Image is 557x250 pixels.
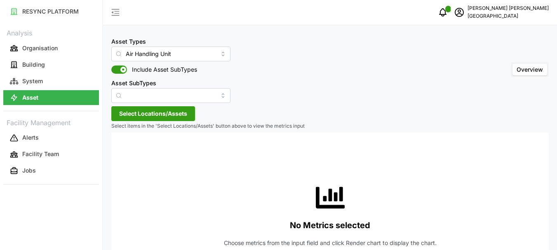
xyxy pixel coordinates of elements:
[3,90,99,105] button: Asset
[3,57,99,72] button: Building
[119,107,187,121] span: Select Locations/Assets
[3,89,99,106] a: Asset
[517,66,543,73] span: Overview
[22,93,38,102] p: Asset
[3,4,99,19] button: RESYNC PLATFORM
[468,5,549,12] p: [PERSON_NAME] [PERSON_NAME]
[3,130,99,146] a: Alerts
[22,133,39,142] p: Alerts
[3,131,99,145] button: Alerts
[3,56,99,73] a: Building
[3,41,99,56] button: Organisation
[22,44,58,52] p: Organisation
[3,73,99,89] a: System
[435,4,451,21] button: notifications
[3,26,99,38] p: Analysis
[22,61,45,69] p: Building
[127,65,197,74] span: Include Asset SubTypes
[468,12,549,20] p: [GEOGRAPHIC_DATA]
[111,106,195,121] button: Select Locations/Assets
[111,79,156,88] label: Asset SubTypes
[3,40,99,56] a: Organisation
[3,116,99,128] p: Facility Management
[451,4,468,21] button: schedule
[3,74,99,89] button: System
[3,164,99,178] button: Jobs
[290,219,370,232] p: No Metrics selected
[3,146,99,163] a: Facility Team
[22,166,36,175] p: Jobs
[22,77,43,85] p: System
[3,147,99,162] button: Facility Team
[3,3,99,20] a: RESYNC PLATFORM
[224,239,437,247] p: Choose metrics from the input field and click Render chart to display the chart.
[3,163,99,179] a: Jobs
[22,150,59,158] p: Facility Team
[22,7,79,16] p: RESYNC PLATFORM
[111,123,549,130] p: Select items in the 'Select Locations/Assets' button above to view the metrics input
[111,37,146,46] label: Asset Types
